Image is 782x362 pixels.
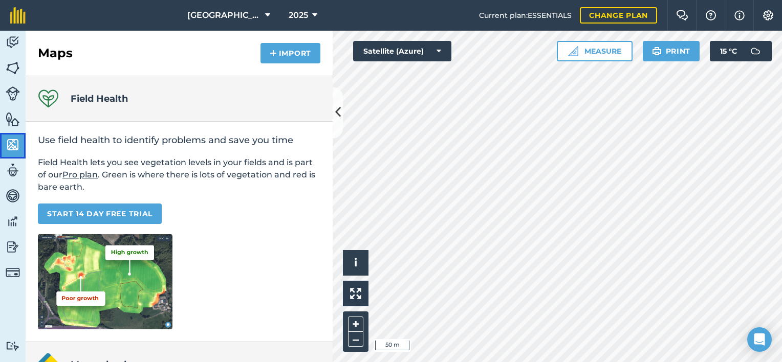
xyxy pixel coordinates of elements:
[710,41,772,61] button: 15 °C
[353,41,451,61] button: Satellite (Azure)
[6,214,20,229] img: svg+xml;base64,PD94bWwgdmVyc2lvbj0iMS4wIiBlbmNvZGluZz0idXRmLTgiPz4KPCEtLSBHZW5lcmF0b3I6IEFkb2JlIE...
[354,256,357,269] span: i
[734,9,745,21] img: svg+xml;base64,PHN2ZyB4bWxucz0iaHR0cDovL3d3dy53My5vcmcvMjAwMC9zdmciIHdpZHRoPSIxNyIgaGVpZ2h0PSIxNy...
[6,137,20,152] img: svg+xml;base64,PHN2ZyB4bWxucz0iaHR0cDovL3d3dy53My5vcmcvMjAwMC9zdmciIHdpZHRoPSI1NiIgaGVpZ2h0PSI2MC...
[38,134,320,146] h2: Use field health to identify problems and save you time
[348,316,363,332] button: +
[38,45,73,61] h2: Maps
[479,10,572,21] span: Current plan : ESSENTIALS
[6,163,20,178] img: svg+xml;base64,PD94bWwgdmVyc2lvbj0iMS4wIiBlbmNvZGluZz0idXRmLTgiPz4KPCEtLSBHZW5lcmF0b3I6IEFkb2JlIE...
[643,41,700,61] button: Print
[38,203,162,224] a: START 14 DAY FREE TRIAL
[676,10,688,20] img: Two speech bubbles overlapping with the left bubble in the forefront
[10,7,26,24] img: fieldmargin Logo
[747,327,772,352] div: Open Intercom Messenger
[350,288,361,299] img: Four arrows, one pointing top left, one top right, one bottom right and the last bottom left
[6,35,20,50] img: svg+xml;base64,PD94bWwgdmVyc2lvbj0iMS4wIiBlbmNvZGluZz0idXRmLTgiPz4KPCEtLSBHZW5lcmF0b3I6IEFkb2JlIE...
[6,265,20,280] img: svg+xml;base64,PD94bWwgdmVyc2lvbj0iMS4wIiBlbmNvZGluZz0idXRmLTgiPz4KPCEtLSBHZW5lcmF0b3I6IEFkb2JlIE...
[289,9,308,21] span: 2025
[6,86,20,101] img: svg+xml;base64,PD94bWwgdmVyc2lvbj0iMS4wIiBlbmNvZGluZz0idXRmLTgiPz4KPCEtLSBHZW5lcmF0b3I6IEFkb2JlIE...
[6,341,20,351] img: svg+xml;base64,PD94bWwgdmVyc2lvbj0iMS4wIiBlbmNvZGluZz0idXRmLTgiPz4KPCEtLSBHZW5lcmF0b3I6IEFkb2JlIE...
[38,156,320,193] p: Field Health lets you see vegetation levels in your fields and is part of our . Green is where th...
[348,332,363,347] button: –
[62,170,98,179] a: Pro plan
[260,43,320,63] button: Import
[762,10,774,20] img: A cog icon
[568,46,578,56] img: Ruler icon
[6,239,20,255] img: svg+xml;base64,PD94bWwgdmVyc2lvbj0iMS4wIiBlbmNvZGluZz0idXRmLTgiPz4KPCEtLSBHZW5lcmF0b3I6IEFkb2JlIE...
[720,41,737,61] span: 15 ° C
[343,250,368,276] button: i
[270,47,277,59] img: svg+xml;base64,PHN2ZyB4bWxucz0iaHR0cDovL3d3dy53My5vcmcvMjAwMC9zdmciIHdpZHRoPSIxNCIgaGVpZ2h0PSIyNC...
[6,60,20,76] img: svg+xml;base64,PHN2ZyB4bWxucz0iaHR0cDovL3d3dy53My5vcmcvMjAwMC9zdmciIHdpZHRoPSI1NiIgaGVpZ2h0PSI2MC...
[745,41,766,61] img: svg+xml;base64,PD94bWwgdmVyc2lvbj0iMS4wIiBlbmNvZGluZz0idXRmLTgiPz4KPCEtLSBHZW5lcmF0b3I6IEFkb2JlIE...
[6,111,20,127] img: svg+xml;base64,PHN2ZyB4bWxucz0iaHR0cDovL3d3dy53My5vcmcvMjAwMC9zdmciIHdpZHRoPSI1NiIgaGVpZ2h0PSI2MC...
[6,188,20,203] img: svg+xml;base64,PD94bWwgdmVyc2lvbj0iMS4wIiBlbmNvZGluZz0idXRmLTgiPz4KPCEtLSBHZW5lcmF0b3I6IEFkb2JlIE...
[705,10,717,20] img: A question mark icon
[71,92,128,106] h4: Field Health
[557,41,633,61] button: Measure
[580,7,657,24] a: Change plan
[652,45,662,57] img: svg+xml;base64,PHN2ZyB4bWxucz0iaHR0cDovL3d3dy53My5vcmcvMjAwMC9zdmciIHdpZHRoPSIxOSIgaGVpZ2h0PSIyNC...
[187,9,261,21] span: [GEOGRAPHIC_DATA]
